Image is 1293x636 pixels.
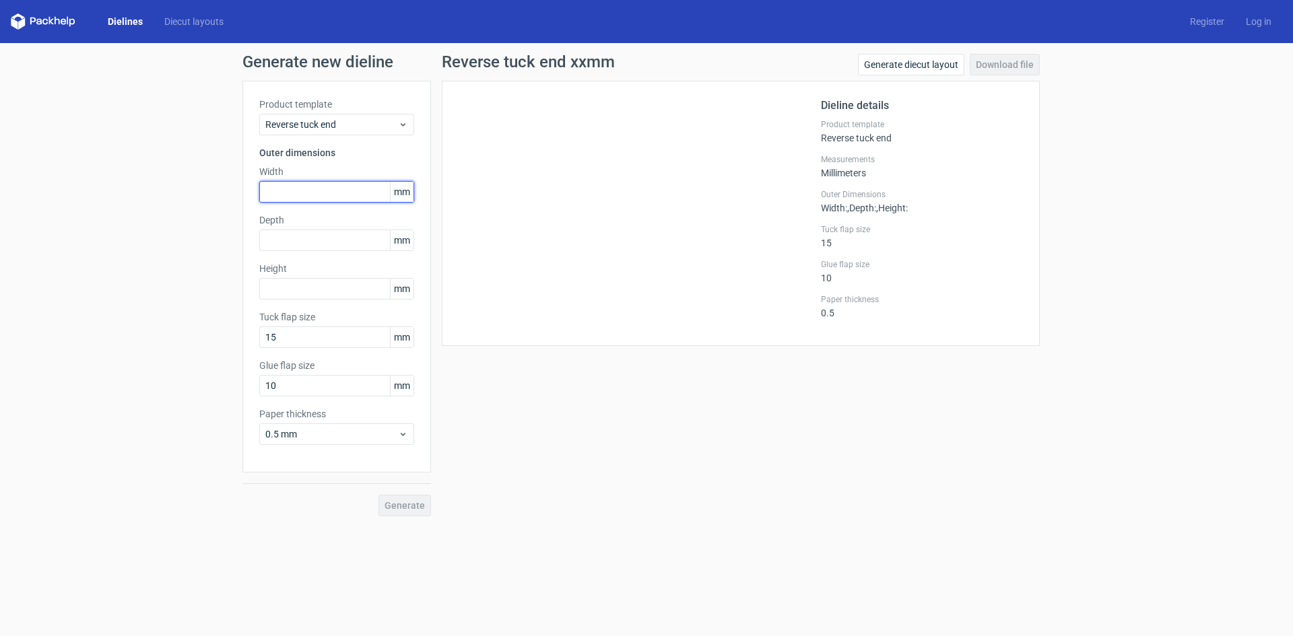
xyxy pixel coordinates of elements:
[821,119,1023,143] div: Reverse tuck end
[821,203,847,213] span: Width :
[259,407,414,421] label: Paper thickness
[1179,15,1235,28] a: Register
[821,98,1023,114] h2: Dieline details
[442,54,615,70] h1: Reverse tuck end xxmm
[390,327,413,347] span: mm
[259,213,414,227] label: Depth
[1235,15,1282,28] a: Log in
[821,154,1023,165] label: Measurements
[259,310,414,324] label: Tuck flap size
[154,15,234,28] a: Diecut layouts
[265,118,398,131] span: Reverse tuck end
[259,262,414,275] label: Height
[821,189,1023,200] label: Outer Dimensions
[390,230,413,250] span: mm
[259,165,414,178] label: Width
[390,376,413,396] span: mm
[259,98,414,111] label: Product template
[821,259,1023,283] div: 10
[242,54,1051,70] h1: Generate new dieline
[858,54,964,75] a: Generate diecut layout
[821,224,1023,248] div: 15
[847,203,876,213] span: , Depth :
[821,119,1023,130] label: Product template
[97,15,154,28] a: Dielines
[821,154,1023,178] div: Millimeters
[821,294,1023,318] div: 0.5
[821,294,1023,305] label: Paper thickness
[259,359,414,372] label: Glue flap size
[821,224,1023,235] label: Tuck flap size
[876,203,908,213] span: , Height :
[265,427,398,441] span: 0.5 mm
[390,279,413,299] span: mm
[821,259,1023,270] label: Glue flap size
[259,146,414,160] h3: Outer dimensions
[390,182,413,202] span: mm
